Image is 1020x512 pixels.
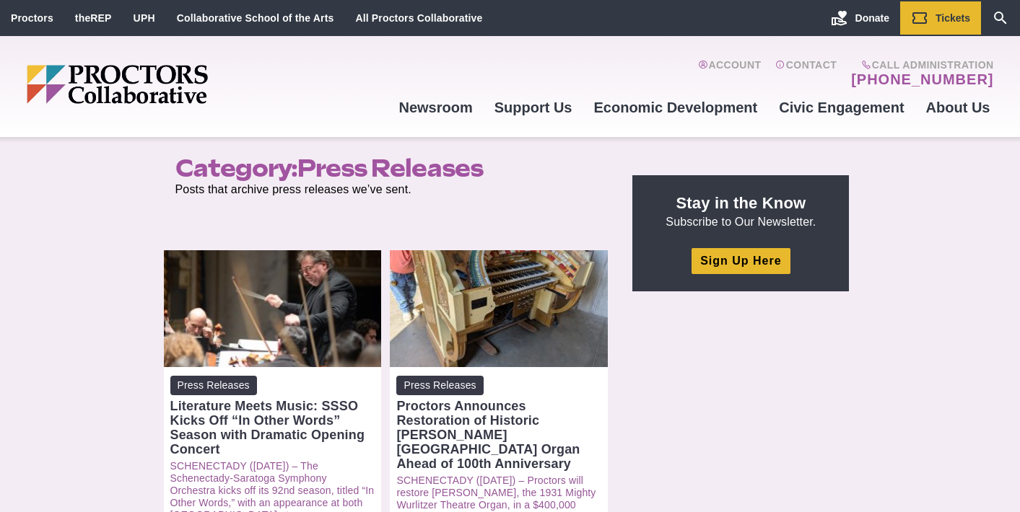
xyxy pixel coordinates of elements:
span: Press Releases [170,376,257,395]
a: Support Us [484,88,583,127]
a: Press Releases Literature Meets Music: SSSO Kicks Off “In Other Words” Season with Dramatic Openi... [170,376,375,456]
img: Proctors logo [27,65,319,104]
a: Press Releases Proctors Announces Restoration of Historic [PERSON_NAME][GEOGRAPHIC_DATA] Organ Ah... [396,376,601,471]
a: Civic Engagement [768,88,915,127]
a: Donate [820,1,900,35]
a: UPH [134,12,155,24]
a: About Us [915,88,1001,127]
span: Press Releases [396,376,483,395]
a: Search [981,1,1020,35]
a: Newsroom [388,88,483,127]
a: Tickets [900,1,981,35]
a: Proctors [11,12,53,24]
a: Account [698,59,761,88]
span: Press Releases [297,154,483,182]
a: All Proctors Collaborative [355,12,482,24]
p: Subscribe to Our Newsletter. [650,193,832,230]
strong: Stay in the Know [676,194,806,212]
span: Call Administration [847,59,993,71]
a: Sign Up Here [692,248,790,273]
a: Contact [775,59,837,88]
a: Collaborative School of the Arts [177,12,334,24]
p: Posts that archive press releases we’ve sent. [175,182,600,198]
a: [PHONE_NUMBER] [851,71,993,88]
span: Donate [855,12,889,24]
a: theREP [75,12,112,24]
div: Proctors Announces Restoration of Historic [PERSON_NAME][GEOGRAPHIC_DATA] Organ Ahead of 100th An... [396,399,601,471]
h1: Category: [175,154,600,182]
span: Tickets [936,12,970,24]
a: Economic Development [583,88,769,127]
div: Literature Meets Music: SSSO Kicks Off “In Other Words” Season with Dramatic Opening Concert [170,399,375,456]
